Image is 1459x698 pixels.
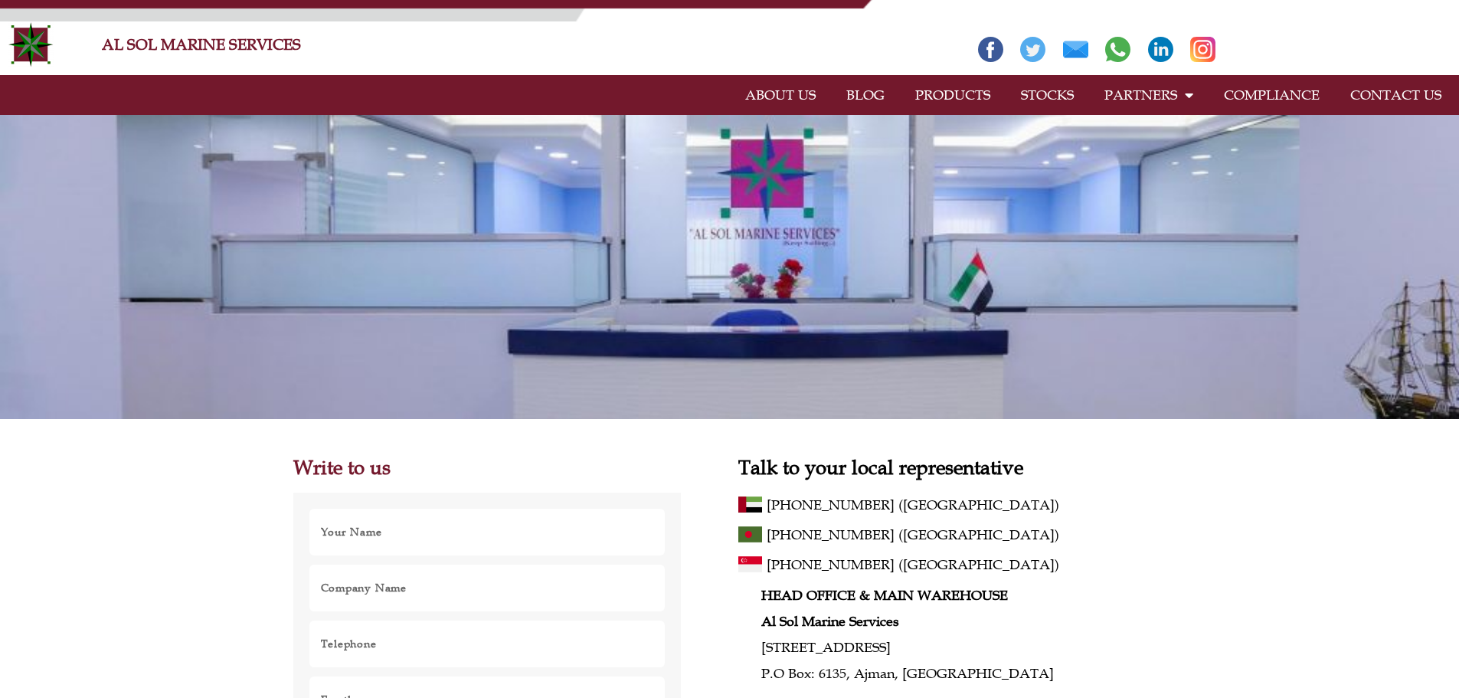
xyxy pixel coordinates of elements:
p: [STREET_ADDRESS] P.O Box: 6135, Ajman, [GEOGRAPHIC_DATA] [761,582,1166,687]
input: Company Name [309,564,666,612]
span: [PHONE_NUMBER] ([GEOGRAPHIC_DATA]) [767,552,1059,577]
h2: Write to us [293,457,682,477]
a: COMPLIANCE [1209,77,1335,113]
strong: Al Sol Marine Services [761,613,899,630]
a: AL SOL MARINE SERVICES [102,35,301,54]
a: PRODUCTS [900,77,1006,113]
span: [PHONE_NUMBER] ([GEOGRAPHIC_DATA]) [767,493,1059,517]
a: BLOG [831,77,900,113]
a: [PHONE_NUMBER] ([GEOGRAPHIC_DATA]) [767,552,1166,577]
a: PARTNERS [1089,77,1209,113]
span: [PHONE_NUMBER] ([GEOGRAPHIC_DATA]) [767,523,1059,547]
a: [PHONE_NUMBER] ([GEOGRAPHIC_DATA]) [767,493,1166,517]
a: ABOUT US [730,77,831,113]
a: CONTACT US [1335,77,1457,113]
input: Your Name [309,508,666,556]
img: Alsolmarine-logo [8,21,54,67]
a: STOCKS [1006,77,1089,113]
strong: HEAD OFFICE & MAIN WAREHOUSE [761,587,1008,604]
a: [PHONE_NUMBER] ([GEOGRAPHIC_DATA]) [767,523,1166,547]
h2: Talk to your local representative [738,457,1166,477]
input: Only numbers and phone characters (#, -, *, etc) are accepted. [309,620,666,668]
